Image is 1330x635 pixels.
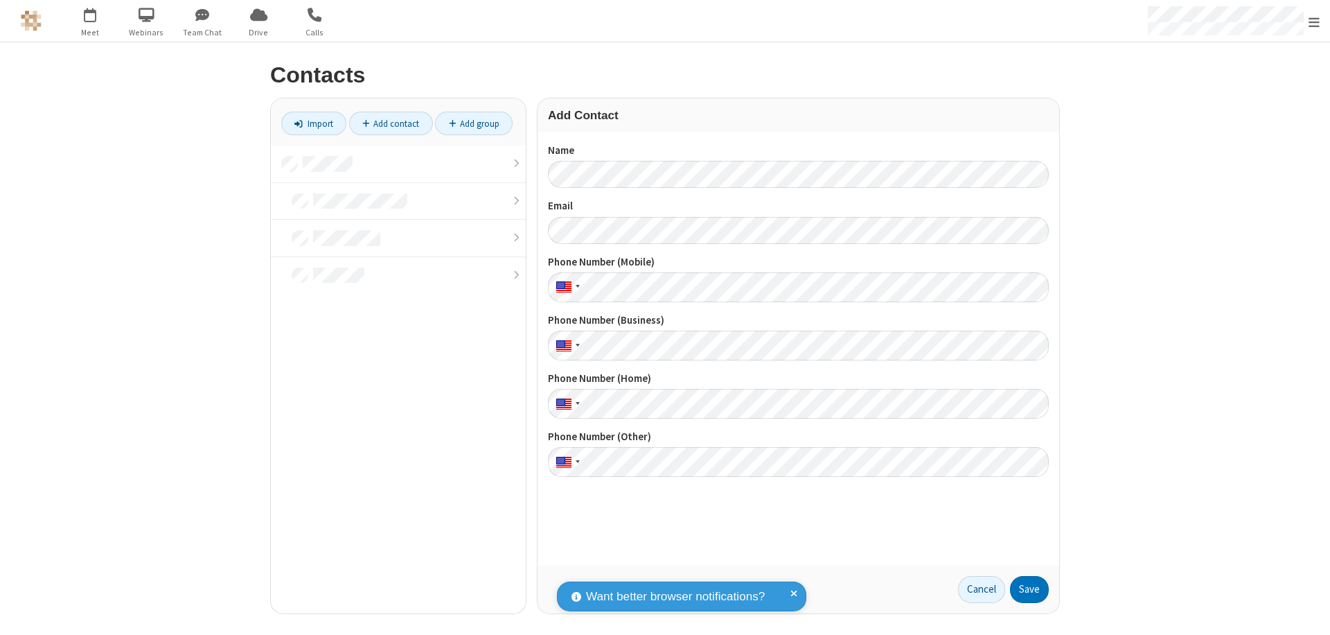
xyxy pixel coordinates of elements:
a: Add group [435,112,513,135]
span: Team Chat [177,26,229,39]
h2: Contacts [270,63,1060,87]
span: Calls [289,26,341,39]
div: United States: + 1 [548,447,584,477]
div: United States: + 1 [548,331,584,360]
a: Cancel [958,576,1005,604]
span: Drive [233,26,285,39]
span: Want better browser notifications? [586,588,765,606]
a: Import [281,112,346,135]
a: Add contact [349,112,433,135]
div: United States: + 1 [548,389,584,419]
label: Email [548,198,1049,214]
div: United States: + 1 [548,272,584,302]
span: Meet [64,26,116,39]
label: Phone Number (Business) [548,313,1049,329]
img: QA Selenium DO NOT DELETE OR CHANGE [21,10,42,31]
label: Phone Number (Other) [548,429,1049,445]
label: Name [548,143,1049,159]
label: Phone Number (Mobile) [548,254,1049,270]
label: Phone Number (Home) [548,371,1049,387]
span: Webinars [121,26,172,39]
button: Save [1010,576,1049,604]
h3: Add Contact [548,109,1049,122]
